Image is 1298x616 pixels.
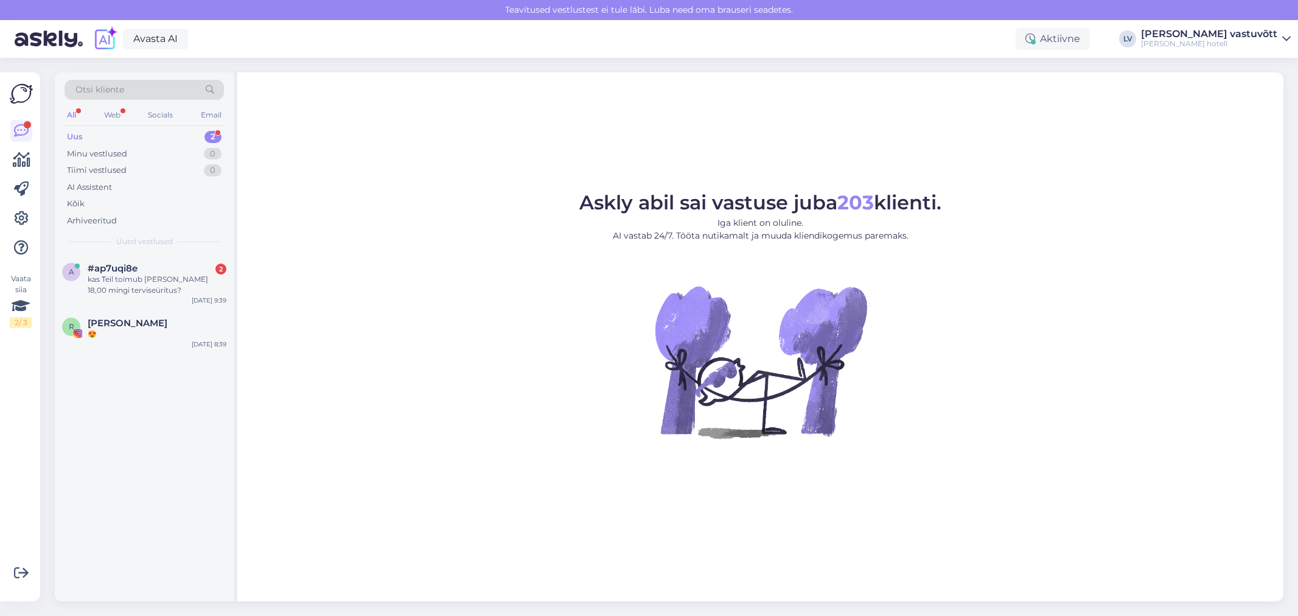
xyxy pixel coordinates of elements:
[88,318,167,329] span: Riina Märtson
[579,217,941,242] p: Iga klient on oluline. AI vastab 24/7. Tööta nutikamalt ja muuda kliendikogemus paremaks.
[92,26,118,52] img: explore-ai
[67,215,117,227] div: Arhiveeritud
[69,267,74,276] span: a
[651,252,870,471] img: No Chat active
[1141,29,1291,49] a: [PERSON_NAME] vastuvõtt[PERSON_NAME] hotell
[10,273,32,328] div: Vaata siia
[145,107,175,123] div: Socials
[67,131,83,143] div: Uus
[215,264,226,275] div: 2
[69,322,74,331] span: R
[116,236,173,247] span: Uued vestlused
[67,181,112,194] div: AI Assistent
[1141,39,1277,49] div: [PERSON_NAME] hotell
[192,340,226,349] div: [DATE] 8:39
[1119,30,1136,47] div: LV
[67,198,85,210] div: Kõik
[10,82,33,105] img: Askly Logo
[579,191,941,214] span: Askly abil sai vastuse juba klienti.
[1141,29,1277,39] div: [PERSON_NAME] vastuvõtt
[198,107,224,123] div: Email
[67,164,127,177] div: Tiimi vestlused
[88,263,138,274] span: #ap7uqi8e
[837,191,874,214] b: 203
[1016,28,1090,50] div: Aktiivne
[192,296,226,305] div: [DATE] 9:39
[88,274,226,296] div: kas Teil toimub [PERSON_NAME] 18,00 mingi terviseüritus?
[102,107,123,123] div: Web
[67,148,127,160] div: Minu vestlused
[65,107,79,123] div: All
[204,131,222,143] div: 2
[10,317,32,328] div: 2 / 3
[204,164,222,177] div: 0
[204,148,222,160] div: 0
[123,29,188,49] a: Avasta AI
[75,83,124,96] span: Otsi kliente
[88,329,226,340] div: 😍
